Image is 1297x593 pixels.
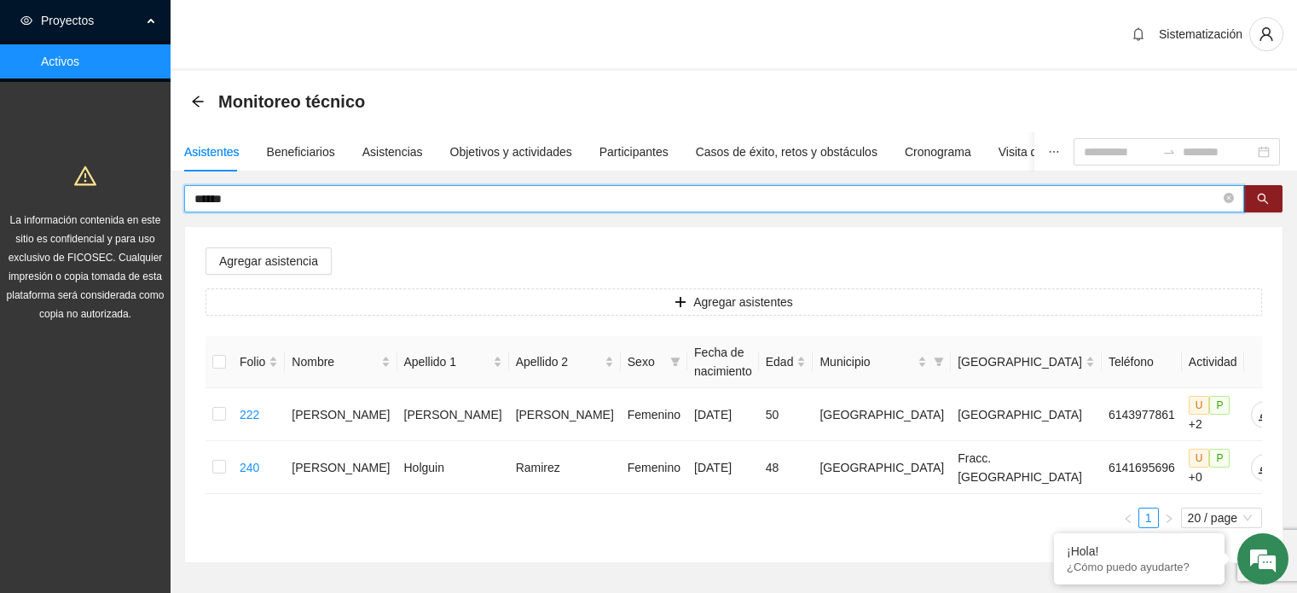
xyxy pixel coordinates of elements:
td: [GEOGRAPHIC_DATA] [813,441,951,494]
div: Asistencias [362,142,423,161]
span: close-circle [1224,191,1234,207]
td: +0 [1182,441,1244,494]
li: Previous Page [1118,508,1138,528]
p: ¿Cómo puedo ayudarte? [1067,561,1212,573]
td: [PERSON_NAME] [397,388,509,441]
span: Agregar asistentes [693,293,793,311]
button: edit [1251,401,1278,428]
div: Objetivos y actividades [450,142,572,161]
td: [PERSON_NAME] [285,388,397,441]
th: Teléfono [1102,336,1182,388]
td: Femenino [621,388,687,441]
div: Back [191,95,205,109]
span: Edad [766,352,794,371]
span: Municipio [819,352,914,371]
span: La información contenida en este sitio es confidencial y para uso exclusivo de FICOSEC. Cualquier... [7,214,165,320]
td: Ramirez [509,441,621,494]
th: Apellido 1 [397,336,509,388]
span: right [1164,514,1174,524]
li: Next Page [1159,508,1179,528]
th: Actividad [1182,336,1244,388]
th: Folio [233,336,285,388]
button: edit [1251,454,1278,481]
div: Beneficiarios [267,142,335,161]
span: Apellido 1 [404,352,489,371]
td: [PERSON_NAME] [285,441,397,494]
span: warning [74,165,96,187]
div: Participantes [599,142,669,161]
td: [PERSON_NAME] [509,388,621,441]
span: Monitoreo técnico [218,88,365,115]
span: plus [675,296,686,310]
button: Agregar asistencia [206,247,332,275]
span: P [1209,449,1230,468]
td: [DATE] [687,388,759,441]
span: edit [1252,461,1277,474]
th: Nombre [285,336,397,388]
span: edit [1252,408,1277,421]
td: +2 [1182,388,1244,441]
a: 240 [240,461,259,474]
span: filter [667,349,684,375]
span: user [1250,26,1283,42]
button: user [1249,17,1283,51]
td: 6143977861 [1102,388,1182,441]
a: Activos [41,55,79,68]
span: eye [20,15,32,26]
td: [GEOGRAPHIC_DATA] [813,388,951,441]
span: arrow-left [191,95,205,108]
span: to [1162,145,1176,159]
span: P [1209,396,1230,415]
td: 6141695696 [1102,441,1182,494]
span: swap-right [1162,145,1176,159]
th: Colonia [951,336,1102,388]
span: bell [1126,27,1151,41]
span: [GEOGRAPHIC_DATA] [958,352,1082,371]
span: close-circle [1224,193,1234,203]
th: Municipio [813,336,951,388]
td: Fracc. [GEOGRAPHIC_DATA] [951,441,1102,494]
button: bell [1125,20,1152,48]
div: Page Size [1181,508,1262,528]
span: Apellido 2 [516,352,601,371]
span: filter [670,357,680,367]
span: Sistematización [1159,27,1242,41]
th: Edad [759,336,814,388]
div: ¡Hola! [1067,544,1212,558]
td: [DATE] [687,441,759,494]
button: search [1243,185,1283,212]
div: Visita de campo y entregables [999,142,1158,161]
span: 20 / page [1188,509,1255,527]
th: Fecha de nacimiento [687,336,759,388]
span: Agregar asistencia [219,252,318,270]
span: Nombre [292,352,377,371]
td: 50 [759,388,814,441]
li: 1 [1138,508,1159,528]
td: 48 [759,441,814,494]
div: Casos de éxito, retos y obstáculos [696,142,877,161]
span: Proyectos [41,3,142,38]
button: plusAgregar asistentes [206,288,1262,316]
button: ellipsis [1034,132,1074,172]
td: [GEOGRAPHIC_DATA] [951,388,1102,441]
a: 222 [240,408,259,421]
span: U [1189,396,1210,415]
button: right [1159,508,1179,528]
span: filter [930,349,947,375]
a: 1 [1139,509,1158,527]
span: search [1257,193,1269,206]
span: ellipsis [1048,146,1060,158]
td: Holguin [397,441,509,494]
div: Cronograma [905,142,971,161]
td: Femenino [621,441,687,494]
div: Asistentes [184,142,240,161]
span: Folio [240,352,265,371]
span: filter [934,357,944,367]
button: left [1118,508,1138,528]
span: Sexo [628,352,663,371]
span: U [1189,449,1210,468]
span: left [1123,514,1133,524]
th: Apellido 2 [509,336,621,388]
